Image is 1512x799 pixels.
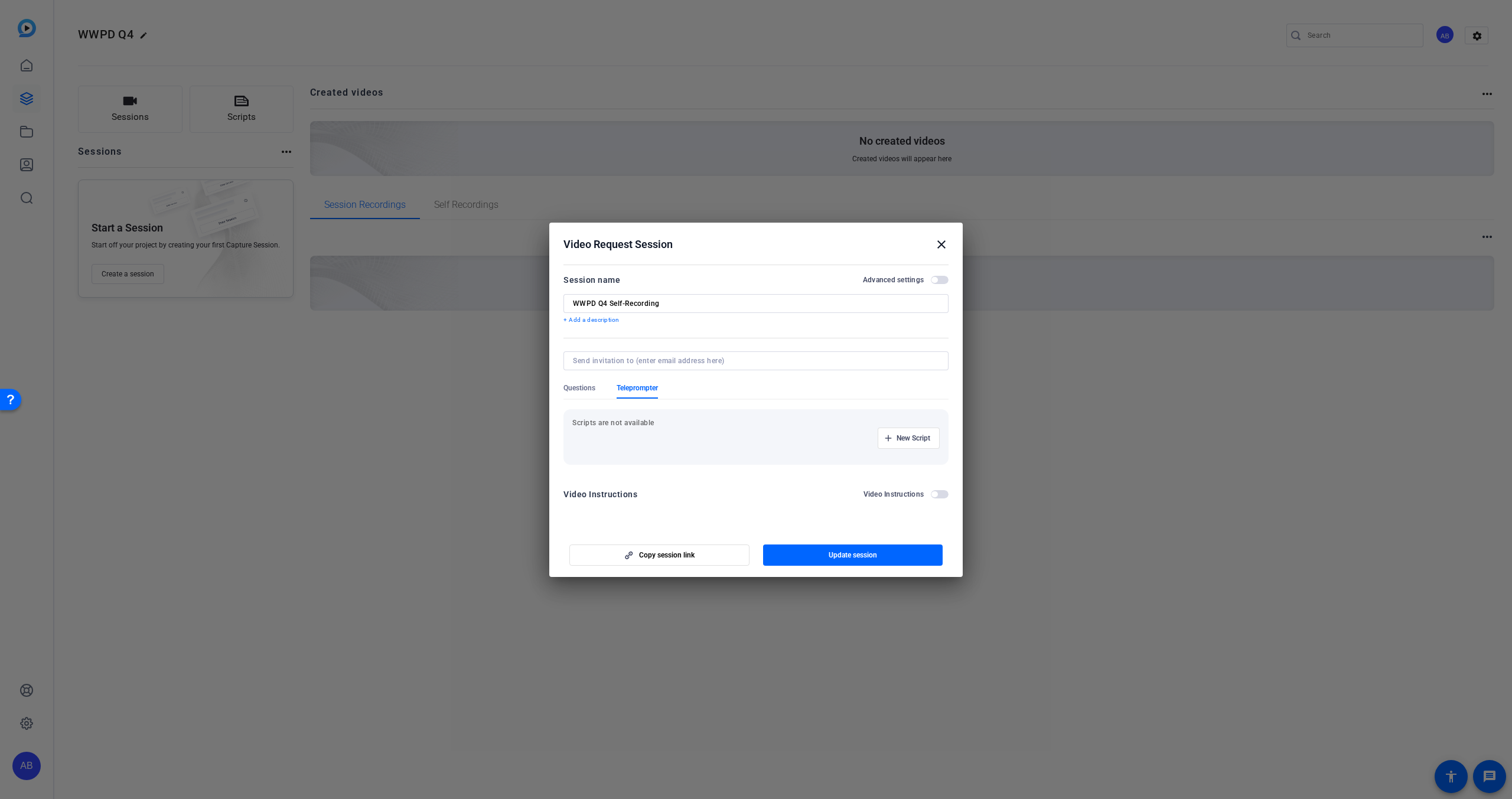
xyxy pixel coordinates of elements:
[572,418,940,428] p: Scripts are not available
[563,315,949,325] p: + Add a description
[617,383,658,393] span: Teleprompter
[563,237,949,252] div: Video Request Session
[569,544,750,566] button: Copy session link
[573,356,934,366] input: Send invitation to (enter email address here)
[863,490,924,499] h2: Video Instructions
[573,299,939,308] input: Enter Session Name
[829,550,877,560] span: Update session
[639,550,695,560] span: Copy session link
[863,275,924,285] h2: Advanced settings
[763,544,943,566] button: Update session
[563,383,595,393] span: Questions
[563,487,637,501] div: Video Instructions
[563,273,620,287] div: Session name
[878,428,940,449] button: New Script
[897,433,930,443] span: New Script
[934,237,949,252] mat-icon: close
